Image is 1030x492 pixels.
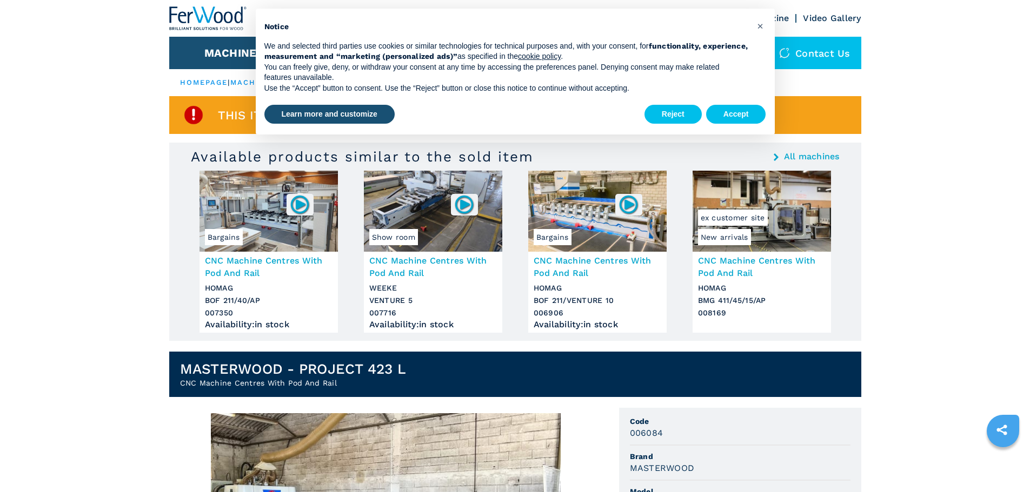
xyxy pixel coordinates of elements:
[630,427,663,439] h3: 006084
[534,322,661,327] div: Availability : in stock
[698,229,751,245] span: New arrivals
[534,282,661,319] h3: HOMAG BOF 211/VENTURE 10 006906
[218,109,389,122] span: This item is already sold
[204,46,264,59] button: Machines
[205,322,333,327] div: Availability : in stock
[200,171,338,252] img: CNC Machine Centres With Pod And Rail HOMAG BOF 211/40/AP
[180,378,407,388] h2: CNC Machine Centres With Pod And Rail
[369,254,497,279] h3: CNC Machine Centres With Pod And Rail
[264,22,749,32] h2: Notice
[369,229,418,245] span: Show room
[784,152,840,161] a: All machines
[779,48,790,58] img: Contact us
[803,13,861,23] a: Video Gallery
[693,171,831,252] img: CNC Machine Centres With Pod And Rail HOMAG BMG 411/45/15/AP
[264,105,395,124] button: Learn more and customize
[200,171,338,333] a: CNC Machine Centres With Pod And Rail HOMAG BOF 211/40/APBargains007350CNC Machine Centres With P...
[183,104,204,126] img: SoldProduct
[228,78,230,86] span: |
[630,416,850,427] span: Code
[230,78,277,86] a: machines
[618,194,639,215] img: 006906
[369,322,497,327] div: Availability : in stock
[364,171,502,333] a: CNC Machine Centres With Pod And Rail WEEKE VENTURE 5Show room007716CNC Machine Centres With Pod ...
[988,416,1015,443] a: sharethis
[698,210,768,226] span: ex customer site
[644,105,702,124] button: Reject
[768,37,861,69] div: Contact us
[205,282,333,319] h3: HOMAG BOF 211/40/AP 007350
[205,254,333,279] h3: CNC Machine Centres With Pod And Rail
[289,194,310,215] img: 007350
[264,83,749,94] p: Use the “Accept” button to consent. Use the “Reject” button or close this notice to continue with...
[698,254,826,279] h3: CNC Machine Centres With Pod And Rail
[191,148,534,165] h3: Available products similar to the sold item
[264,41,749,62] p: We and selected third parties use cookies or similar technologies for technical purposes and, wit...
[180,360,407,378] h1: MASTERWOOD - PROJECT 423 L
[364,171,502,252] img: CNC Machine Centres With Pod And Rail WEEKE VENTURE 5
[205,229,243,245] span: Bargains
[630,462,695,474] h3: MASTERWOOD
[528,171,667,252] img: CNC Machine Centres With Pod And Rail HOMAG BOF 211/VENTURE 10
[757,19,763,32] span: ×
[369,282,497,319] h3: WEEKE VENTURE 5 007716
[264,62,749,83] p: You can freely give, deny, or withdraw your consent at any time by accessing the preferences pane...
[752,17,769,35] button: Close this notice
[706,105,766,124] button: Accept
[534,254,661,279] h3: CNC Machine Centres With Pod And Rail
[454,194,475,215] img: 007716
[693,171,831,333] a: CNC Machine Centres With Pod And Rail HOMAG BMG 411/45/15/APNew arrivalsex customer siteCNC Machi...
[518,52,561,60] a: cookie policy
[180,78,228,86] a: HOMEPAGE
[264,42,748,61] strong: functionality, experience, measurement and “marketing (personalized ads)”
[698,282,826,319] h3: HOMAG BMG 411/45/15/AP 008169
[984,443,1022,484] iframe: Chat
[169,6,247,30] img: Ferwood
[630,451,850,462] span: Brand
[528,171,667,333] a: CNC Machine Centres With Pod And Rail HOMAG BOF 211/VENTURE 10Bargains006906CNC Machine Centres W...
[534,229,572,245] span: Bargains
